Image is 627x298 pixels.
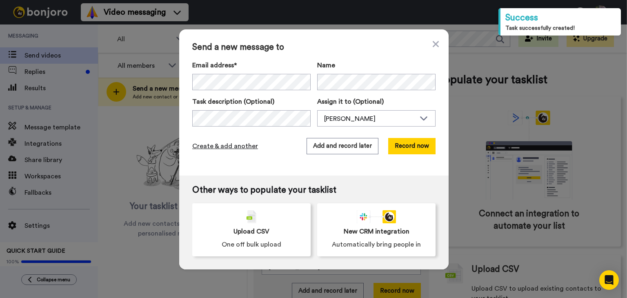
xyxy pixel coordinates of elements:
span: Automatically bring people in [332,240,421,249]
span: New CRM integration [344,227,409,236]
label: Assign it to (Optional) [317,97,436,107]
div: [PERSON_NAME] [324,114,416,124]
span: Other ways to populate your tasklist [192,185,436,195]
label: Email address* [192,60,311,70]
div: Success [505,11,616,24]
div: animation [357,210,396,223]
img: csv-grey.png [247,210,256,223]
button: Record now [388,138,436,154]
div: Task successfully created! [505,24,616,32]
span: Upload CSV [233,227,269,236]
button: Add and record later [307,138,378,154]
span: Send a new message to [192,42,436,52]
div: Open Intercom Messenger [599,270,619,290]
span: Name [317,60,335,70]
span: One off bulk upload [222,240,281,249]
label: Task description (Optional) [192,97,311,107]
span: Create & add another [192,141,258,151]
